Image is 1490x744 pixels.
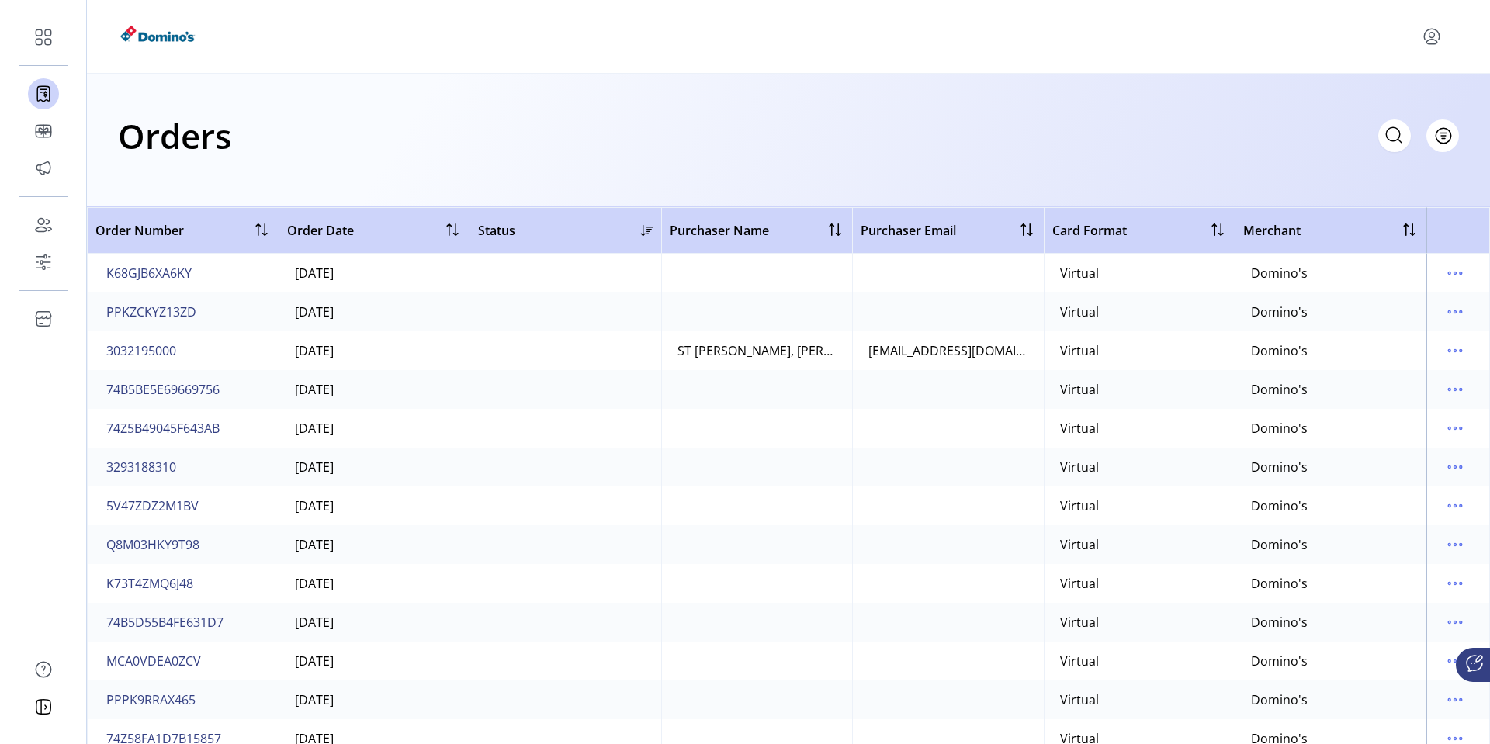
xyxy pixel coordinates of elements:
[106,380,220,399] span: 74B5BE5E69669756
[1251,419,1308,438] div: Domino's
[1060,341,1099,360] div: Virtual
[106,458,176,476] span: 3293188310
[1060,497,1099,515] div: Virtual
[478,221,515,240] span: Status
[1060,303,1099,321] div: Virtual
[118,15,197,58] img: logo
[103,455,179,479] button: 3293188310
[279,486,470,525] td: [DATE]
[1443,338,1467,363] button: menu
[103,571,196,596] button: K73T4ZMQ6J48
[1443,455,1467,479] button: menu
[1251,690,1308,709] div: Domino's
[103,299,199,324] button: PPKZCKYZ13ZD
[1443,571,1467,596] button: menu
[1443,610,1467,635] button: menu
[106,264,192,282] span: K68GJB6XA6KY
[670,221,769,240] span: Purchaser Name
[1251,458,1308,476] div: Domino's
[106,652,201,670] span: MCA0VDEA0ZCV
[1443,493,1467,518] button: menu
[279,331,470,370] td: [DATE]
[118,109,231,163] h1: Orders
[1060,652,1099,670] div: Virtual
[1251,497,1308,515] div: Domino's
[1443,649,1467,673] button: menu
[106,535,199,554] span: Q8M03HKY9T98
[1060,419,1099,438] div: Virtual
[106,303,196,321] span: PPKZCKYZ13ZD
[103,687,199,712] button: PPPK9RRAX465
[1251,380,1308,399] div: Domino's
[861,221,956,240] span: Purchaser Email
[1443,377,1467,402] button: menu
[279,525,470,564] td: [DATE]
[1243,221,1301,240] span: Merchant
[279,680,470,719] td: [DATE]
[1251,264,1308,282] div: Domino's
[1060,690,1099,709] div: Virtual
[279,292,470,331] td: [DATE]
[287,221,354,240] span: Order Date
[103,338,179,363] button: 3032195000
[103,532,203,557] button: Q8M03HKY9T98
[1251,535,1308,554] div: Domino's
[1060,613,1099,632] div: Virtual
[1251,613,1308,632] div: Domino's
[1060,458,1099,476] div: Virtual
[279,254,470,292] td: [DATE]
[1251,574,1308,593] div: Domino's
[1443,687,1467,712] button: menu
[1060,380,1099,399] div: Virtual
[106,613,223,632] span: 74B5D55B4FE631D7
[106,690,196,709] span: PPPK9RRAX465
[103,649,204,673] button: MCA0VDEA0ZCV
[279,370,470,409] td: [DATE]
[106,574,193,593] span: K73T4ZMQ6J48
[103,377,223,402] button: 74B5BE5E69669756
[1426,119,1459,152] button: Filter Button
[1060,535,1099,554] div: Virtual
[106,341,176,360] span: 3032195000
[1060,264,1099,282] div: Virtual
[106,497,199,515] span: 5V47ZDZ2M1BV
[1443,261,1467,285] button: menu
[1060,574,1099,593] div: Virtual
[868,341,1028,360] div: [EMAIL_ADDRESS][DOMAIN_NAME]
[1419,24,1444,49] button: menu
[1443,416,1467,441] button: menu
[103,261,195,285] button: K68GJB6XA6KY
[106,419,220,438] span: 74Z5B49045F643AB
[95,221,184,240] span: Order Number
[279,564,470,603] td: [DATE]
[279,603,470,642] td: [DATE]
[103,416,223,441] button: 74Z5B49045F643AB
[279,409,470,448] td: [DATE]
[1251,303,1308,321] div: Domino's
[1443,299,1467,324] button: menu
[1443,532,1467,557] button: menu
[1251,341,1308,360] div: Domino's
[1251,652,1308,670] div: Domino's
[1052,221,1127,240] span: Card Format
[103,493,202,518] button: 5V47ZDZ2M1BV
[279,448,470,486] td: [DATE]
[279,642,470,680] td: [DATE]
[103,610,227,635] button: 74B5D55B4FE631D7
[677,341,837,360] div: ST [PERSON_NAME], [PERSON_NAME]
